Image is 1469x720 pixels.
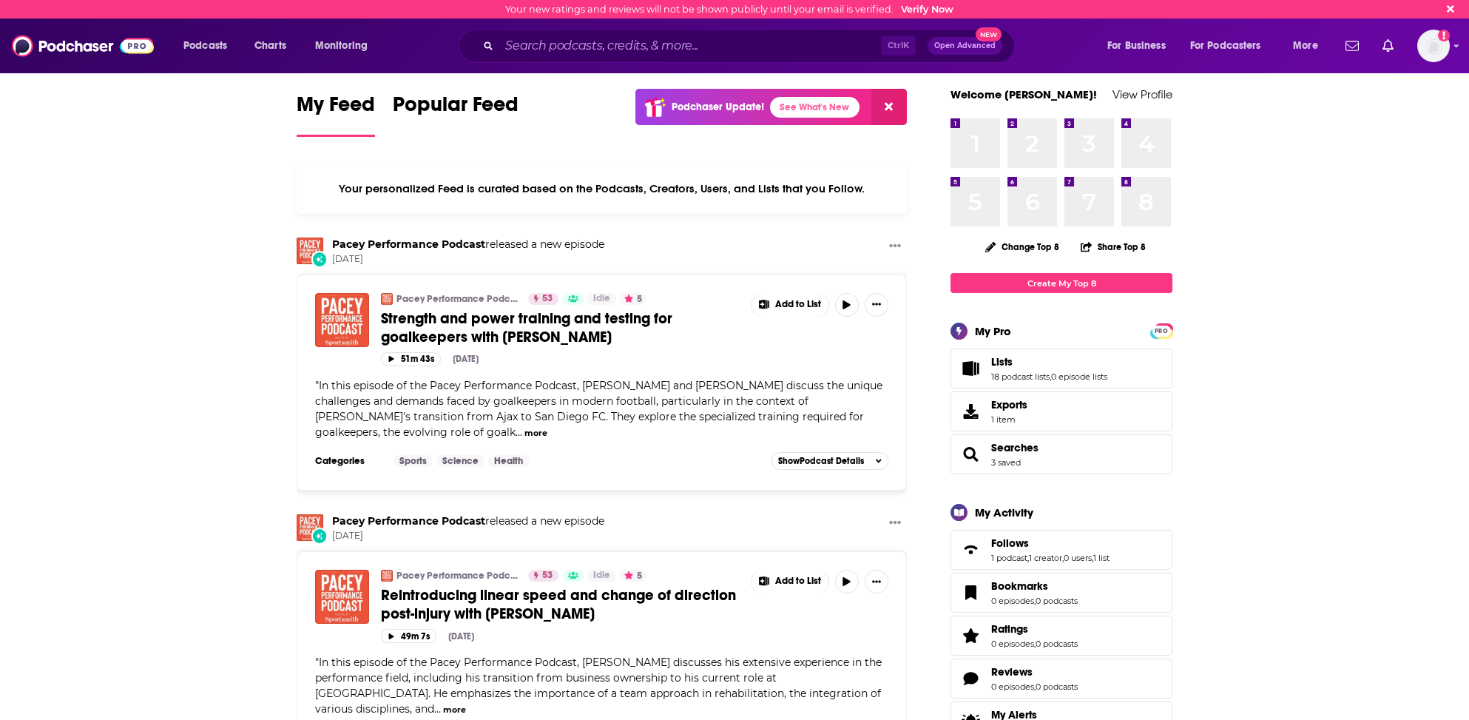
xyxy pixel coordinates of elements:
a: Ratings [991,622,1078,636]
a: Science [436,455,484,467]
h3: Categories [315,455,382,467]
a: Show notifications dropdown [1377,33,1399,58]
a: Reintroducing linear speed and change of direction post-injury with Loren Landow [315,570,369,624]
a: Welcome [PERSON_NAME]! [950,87,1097,101]
a: View Profile [1112,87,1172,101]
span: [DATE] [332,530,604,542]
span: Bookmarks [991,579,1048,593]
span: Monitoring [315,36,368,56]
span: Searches [950,434,1172,474]
a: See What's New [770,97,860,118]
a: Exports [950,391,1172,431]
a: Searches [991,441,1039,454]
img: Strength and power training and testing for goalkeepers with Yoeri Pegel [315,293,369,347]
button: more [443,704,466,716]
a: Health [488,455,529,467]
span: 53 [542,292,553,306]
span: , [1034,596,1036,606]
span: In this episode of the Pacey Performance Podcast, [PERSON_NAME] discusses his extensive experienc... [315,656,882,716]
span: [DATE] [332,253,604,266]
button: Change Top 8 [976,238,1068,256]
div: My Activity [975,505,1033,519]
span: Strength and power training and testing for goalkeepers with [PERSON_NAME] [381,309,672,346]
span: For Podcasters [1190,36,1261,56]
a: Follows [956,539,985,560]
div: New Episode [311,528,328,544]
a: 0 episodes [991,682,1034,692]
span: " [315,656,882,716]
button: 49m 7s [381,629,436,643]
p: Podchaser Update! [672,101,764,113]
span: Idle [593,568,610,583]
a: Pacey Performance Podcast [332,238,485,251]
a: Pacey Performance Podcast [297,514,323,541]
span: " [315,379,882,439]
button: 5 [620,570,646,582]
span: , [1092,553,1093,563]
span: Lists [950,349,1172,388]
button: Show More Button [883,238,907,256]
img: Pacey Performance Podcast [381,293,393,305]
button: open menu [1283,34,1337,58]
button: open menu [1181,34,1283,58]
button: open menu [1097,34,1184,58]
a: Show notifications dropdown [1340,33,1365,58]
div: Your personalized Feed is curated based on the Podcasts, Creators, Users, and Lists that you Follow. [297,164,907,214]
a: Reviews [956,668,985,689]
a: 53 [528,570,558,582]
input: Search podcasts, credits, & more... [499,34,881,58]
span: Exports [991,398,1027,411]
span: Lists [991,355,1013,369]
a: Reviews [991,665,1078,679]
span: , [1034,682,1036,692]
a: 0 users [1064,553,1092,563]
button: Open AdvancedNew [928,37,1002,55]
img: Pacey Performance Podcast [297,238,323,264]
a: 0 episode lists [1051,371,1107,382]
span: 53 [542,568,553,583]
span: PRO [1152,326,1170,337]
button: Show More Button [865,570,888,593]
span: Follows [991,536,1029,550]
a: 53 [528,293,558,305]
a: 1 list [1093,553,1110,563]
a: Podchaser - Follow, Share and Rate Podcasts [12,32,154,60]
button: Show More Button [865,293,888,317]
button: Share Top 8 [1080,232,1147,261]
button: Show More Button [752,293,828,317]
span: , [1062,553,1064,563]
button: Show More Button [752,570,828,593]
div: New Episode [311,251,328,267]
a: 18 podcast lists [991,371,1050,382]
span: Ctrl K [881,36,916,55]
a: Lists [956,358,985,379]
h3: released a new episode [332,514,604,528]
span: 1 item [991,414,1027,425]
a: Follows [991,536,1110,550]
a: Popular Feed [393,92,519,137]
a: 3 saved [991,457,1021,468]
h3: released a new episode [332,238,604,252]
img: Pacey Performance Podcast [381,570,393,582]
span: More [1293,36,1318,56]
div: [DATE] [453,354,479,364]
button: more [524,427,547,440]
span: Reviews [950,659,1172,699]
span: ... [434,702,441,716]
button: Show More Button [883,514,907,533]
a: 1 podcast [991,553,1027,563]
button: 5 [620,293,646,305]
span: Idle [593,292,610,306]
button: 51m 43s [381,352,441,366]
button: open menu [173,34,246,58]
span: Add to List [775,299,821,310]
a: Strength and power training and testing for goalkeepers with [PERSON_NAME] [381,309,740,346]
a: 0 podcasts [1036,682,1078,692]
span: Bookmarks [950,573,1172,613]
a: Searches [956,444,985,465]
span: Reviews [991,665,1033,679]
